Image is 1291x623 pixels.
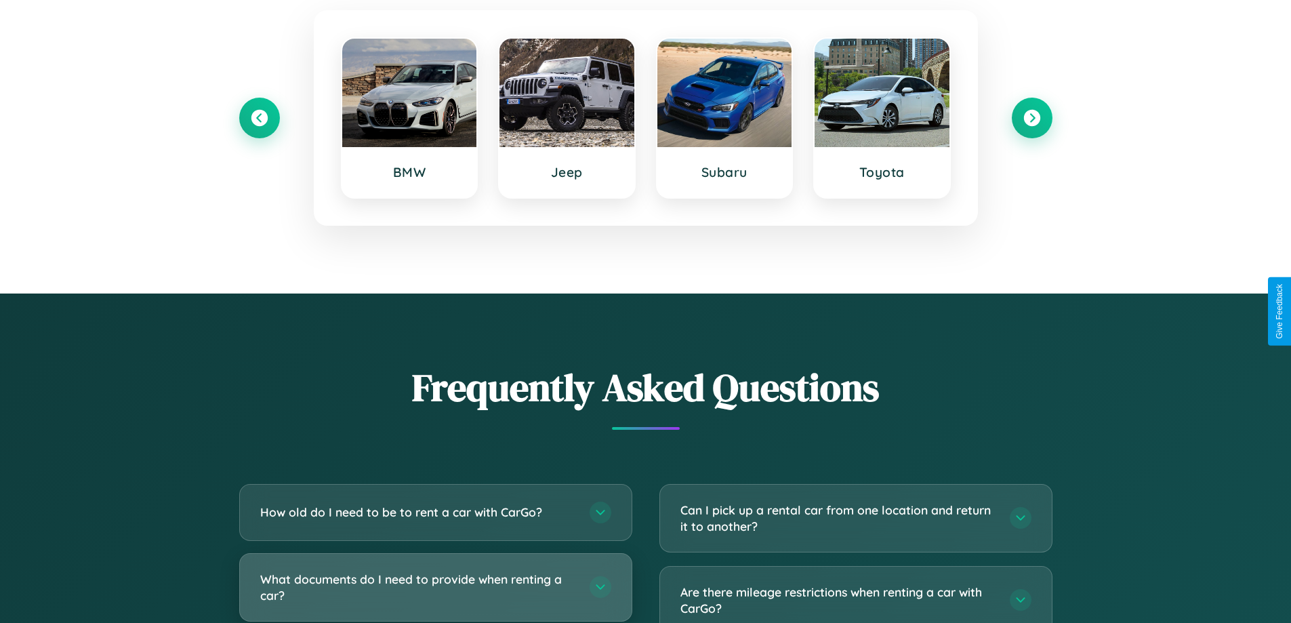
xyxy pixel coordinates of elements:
h3: Toyota [828,164,936,180]
h3: BMW [356,164,464,180]
h3: What documents do I need to provide when renting a car? [260,571,576,604]
h3: How old do I need to be to rent a car with CarGo? [260,504,576,521]
h2: Frequently Asked Questions [239,361,1052,414]
h3: Are there mileage restrictions when renting a car with CarGo? [680,584,996,617]
h3: Subaru [671,164,779,180]
h3: Jeep [513,164,621,180]
h3: Can I pick up a rental car from one location and return it to another? [680,502,996,535]
div: Give Feedback [1275,284,1284,339]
